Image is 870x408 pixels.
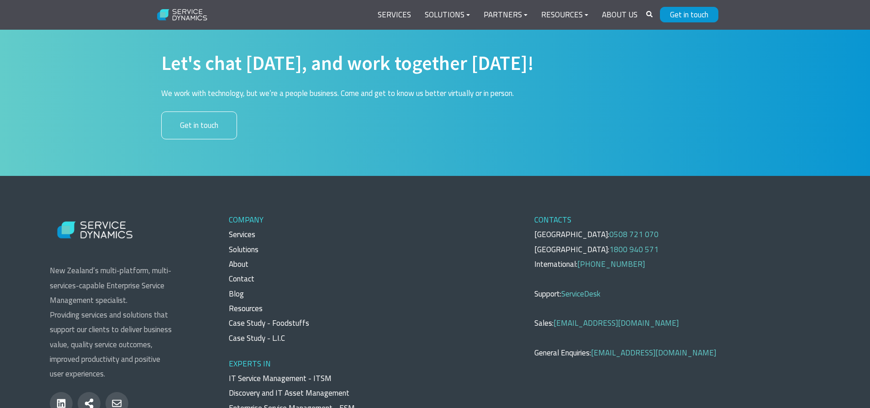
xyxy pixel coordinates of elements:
[161,52,709,75] h2: Let's chat [DATE], and work together [DATE]!
[229,332,285,344] a: Case Study - L.I.C
[229,288,244,300] a: Blog
[554,317,679,329] a: [EMAIL_ADDRESS][DOMAIN_NAME]
[371,4,418,26] a: Services
[591,347,716,359] a: [EMAIL_ADDRESS][DOMAIN_NAME]
[534,214,571,226] span: CONTACTS
[161,111,237,139] a: Get in touch
[50,263,173,381] p: New Zealand’s multi-platform, multi-services-capable Enterprise Service Management specialist. Pr...
[229,258,248,270] a: About
[229,228,255,240] a: Services
[229,358,271,370] span: EXPERTS IN
[477,4,534,26] a: Partners
[534,212,821,360] p: [GEOGRAPHIC_DATA]: [GEOGRAPHIC_DATA]: International: Support: Sales: General Enquiries:
[609,244,659,255] a: 1800 940 571
[577,258,645,270] a: [PHONE_NUMBER]
[152,3,213,27] img: Service Dynamics Logo - White
[229,317,309,329] a: Case Study - Foodstuffs
[418,4,477,26] a: Solutions
[609,228,659,240] a: 0508 721 070
[561,288,601,300] a: ServiceDesk
[229,214,264,226] span: COMPANY
[229,244,258,255] a: Solutions
[229,387,349,399] a: Discovery and IT Asset Management
[161,86,709,101] p: We work with technology, but we’re a people business. Come and get to know us better virtually or...
[660,7,718,22] a: Get in touch
[595,4,644,26] a: About Us
[371,4,644,26] div: Navigation Menu
[534,4,595,26] a: Resources
[229,372,332,384] a: IT Service Management - ITSM
[229,273,254,285] a: Contact
[50,212,141,248] img: Service Dynamics Logo - White
[229,302,263,314] a: Resources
